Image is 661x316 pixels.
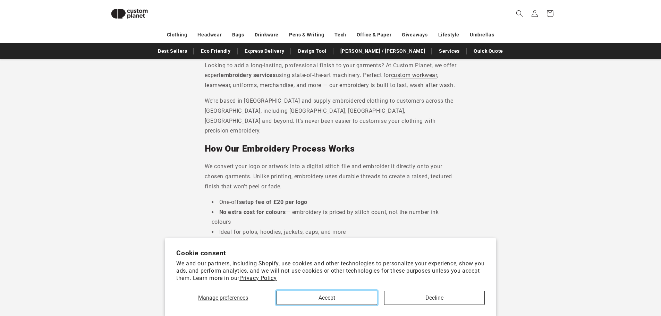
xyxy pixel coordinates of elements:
[334,29,346,41] a: Tech
[277,291,377,305] button: Accept
[239,199,307,205] strong: setup fee of £20 per logo
[212,207,457,228] li: — embroidery is priced by stitch count, not the number ink colours
[255,29,279,41] a: Drinkware
[470,29,494,41] a: Umbrellas
[239,275,277,281] a: Privacy Policy
[154,45,190,57] a: Best Sellers
[289,29,324,41] a: Pens & Writing
[105,3,154,25] img: Custom Planet
[241,45,288,57] a: Express Delivery
[212,227,457,237] li: Ideal for polos, hoodies, jackets, caps, and more
[470,45,507,57] a: Quick Quote
[545,241,661,316] iframe: Chat Widget
[176,249,485,257] h2: Cookie consent
[391,72,437,78] a: custom workwear
[221,72,276,78] strong: embroidery services
[384,291,485,305] button: Decline
[205,96,457,136] p: We’re based in [GEOGRAPHIC_DATA] and supply embroidered clothing to customers across the [GEOGRAP...
[357,29,391,41] a: Office & Paper
[232,29,244,41] a: Bags
[402,29,427,41] a: Giveaways
[176,291,270,305] button: Manage preferences
[197,29,222,41] a: Headwear
[197,45,234,57] a: Eco Friendly
[212,197,457,207] li: One-off
[205,143,457,154] h2: How Our Embroidery Process Works
[438,29,459,41] a: Lifestyle
[176,260,485,282] p: We and our partners, including Shopify, use cookies and other technologies to personalize your ex...
[205,61,457,91] p: Looking to add a long-lasting, professional finish to your garments? At Custom Planet, we offer e...
[167,29,187,41] a: Clothing
[512,6,527,21] summary: Search
[219,209,286,215] strong: No extra cost for colours
[295,45,330,57] a: Design Tool
[198,294,248,301] span: Manage preferences
[205,162,457,191] p: We convert your logo or artwork into a digital stitch file and embroider it directly onto your ch...
[435,45,463,57] a: Services
[337,45,429,57] a: [PERSON_NAME] / [PERSON_NAME]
